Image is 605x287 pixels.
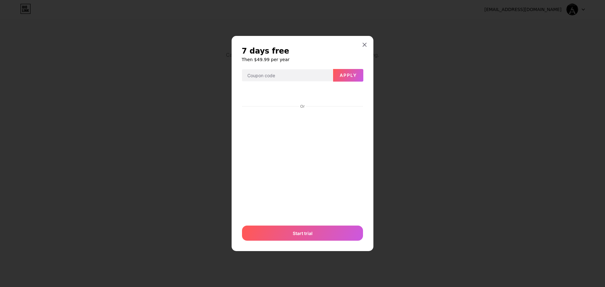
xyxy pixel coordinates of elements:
[242,69,333,82] input: Coupon code
[242,46,289,56] span: 7 days free
[242,87,363,102] iframe: Secure payment button frame
[241,110,364,219] iframe: Secure payment input frame
[299,104,306,109] div: Or
[293,230,313,237] span: Start trial
[333,69,363,82] button: Apply
[242,56,363,63] h6: Then $49.99 per year
[340,72,357,78] span: Apply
